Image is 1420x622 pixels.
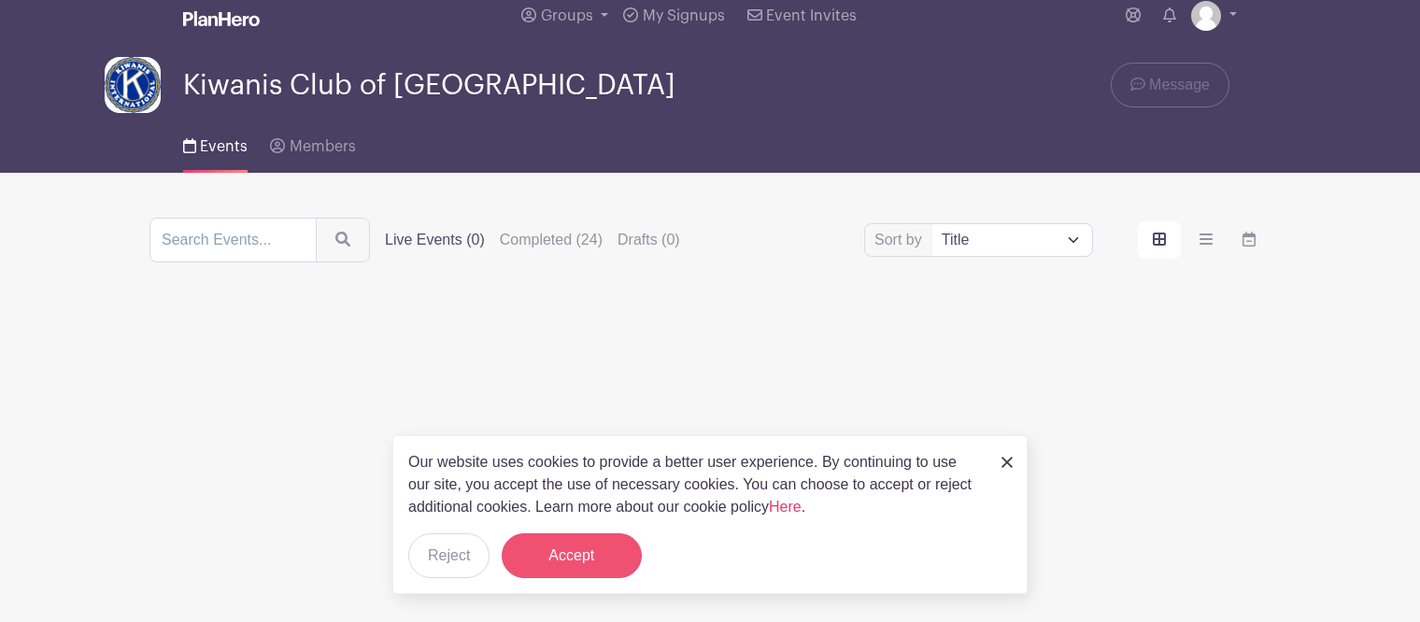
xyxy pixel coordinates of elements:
label: Drafts (0) [618,229,680,251]
span: Message [1149,74,1210,96]
p: Our website uses cookies to provide a better user experience. By continuing to use our site, you ... [408,451,982,518]
span: My Signups [643,8,725,23]
a: Members [270,113,355,173]
div: filters [385,229,695,251]
span: Kiwanis Club of [GEOGRAPHIC_DATA] [183,70,675,101]
button: Accept [502,533,642,578]
label: Live Events (0) [385,229,485,251]
img: KI_seal_color.jpg [105,57,161,113]
span: Members [290,139,356,154]
div: order and view [1138,221,1271,259]
img: default-ce2991bfa6775e67f084385cd625a349d9dcbb7a52a09fb2fda1e96e2d18dcdb.png [1191,1,1221,31]
button: Reject [408,533,490,578]
label: Sort by [874,229,928,251]
label: Completed (24) [500,229,603,251]
img: close_button-5f87c8562297e5c2d7936805f587ecaba9071eb48480494691a3f1689db116b3.svg [1001,457,1013,468]
img: logo_white-6c42ec7e38ccf1d336a20a19083b03d10ae64f83f12c07503d8b9e83406b4c7d.svg [183,11,260,26]
a: Message [1111,63,1229,107]
span: Groups [541,8,593,23]
span: Event Invites [766,8,857,23]
span: Events [200,139,248,154]
a: Events [183,113,248,173]
input: Search Events... [149,218,317,262]
a: Here [769,499,802,515]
